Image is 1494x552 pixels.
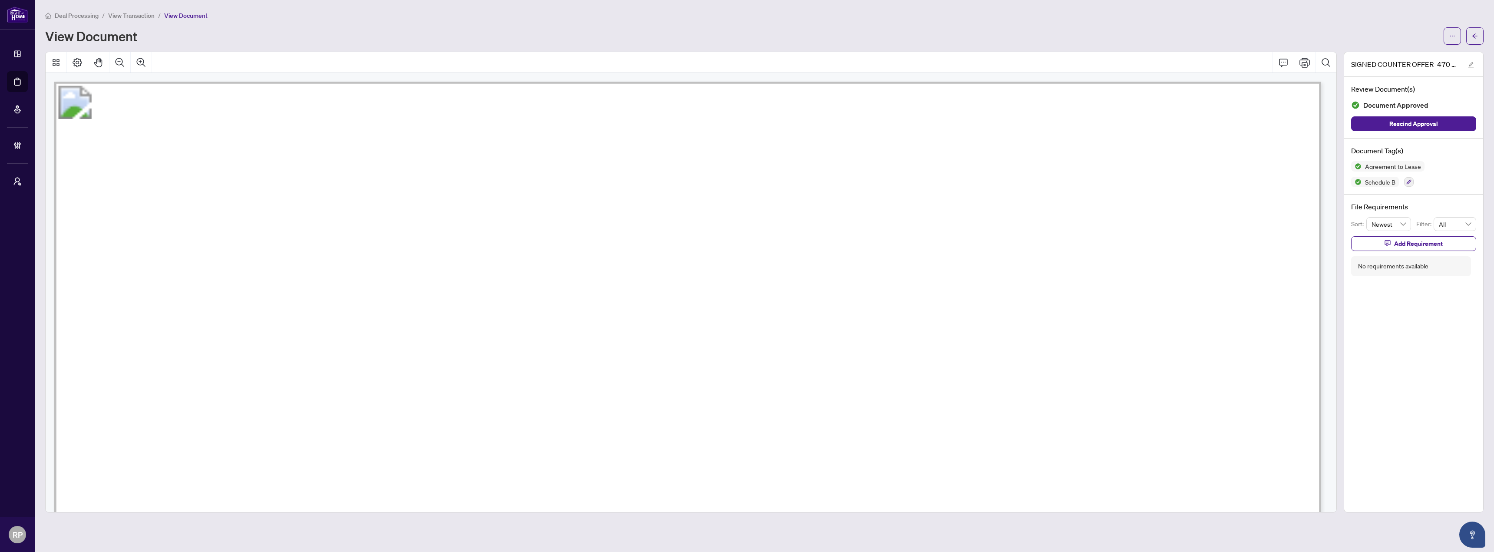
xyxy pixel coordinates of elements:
[13,529,23,541] span: RP
[1351,177,1362,187] img: Status Icon
[1449,33,1455,39] span: ellipsis
[1363,99,1428,111] span: Document Approved
[1351,202,1476,212] h4: File Requirements
[1362,179,1399,185] span: Schedule B
[1351,116,1476,131] button: Rescind Approval
[1362,163,1425,169] span: Agreement to Lease
[1459,522,1485,548] button: Open asap
[1351,161,1362,172] img: Status Icon
[164,12,208,20] span: View Document
[45,29,137,43] h1: View Document
[108,12,155,20] span: View Transaction
[1351,236,1476,251] button: Add Requirement
[158,10,161,20] li: /
[13,177,22,186] span: user-switch
[1351,59,1460,69] span: SIGNED COUNTER OFFER- 470 DUNDAS 1.pdf
[1468,62,1474,68] span: edit
[1372,218,1406,231] span: Newest
[1351,84,1476,94] h4: Review Document(s)
[1416,219,1434,229] p: Filter:
[1472,33,1478,39] span: arrow-left
[1394,237,1443,251] span: Add Requirement
[1351,219,1366,229] p: Sort:
[45,13,51,19] span: home
[7,7,28,23] img: logo
[1439,218,1471,231] span: All
[1389,117,1438,131] span: Rescind Approval
[1358,261,1428,271] div: No requirements available
[55,12,99,20] span: Deal Processing
[102,10,105,20] li: /
[1351,145,1476,156] h4: Document Tag(s)
[1351,101,1360,109] img: Document Status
